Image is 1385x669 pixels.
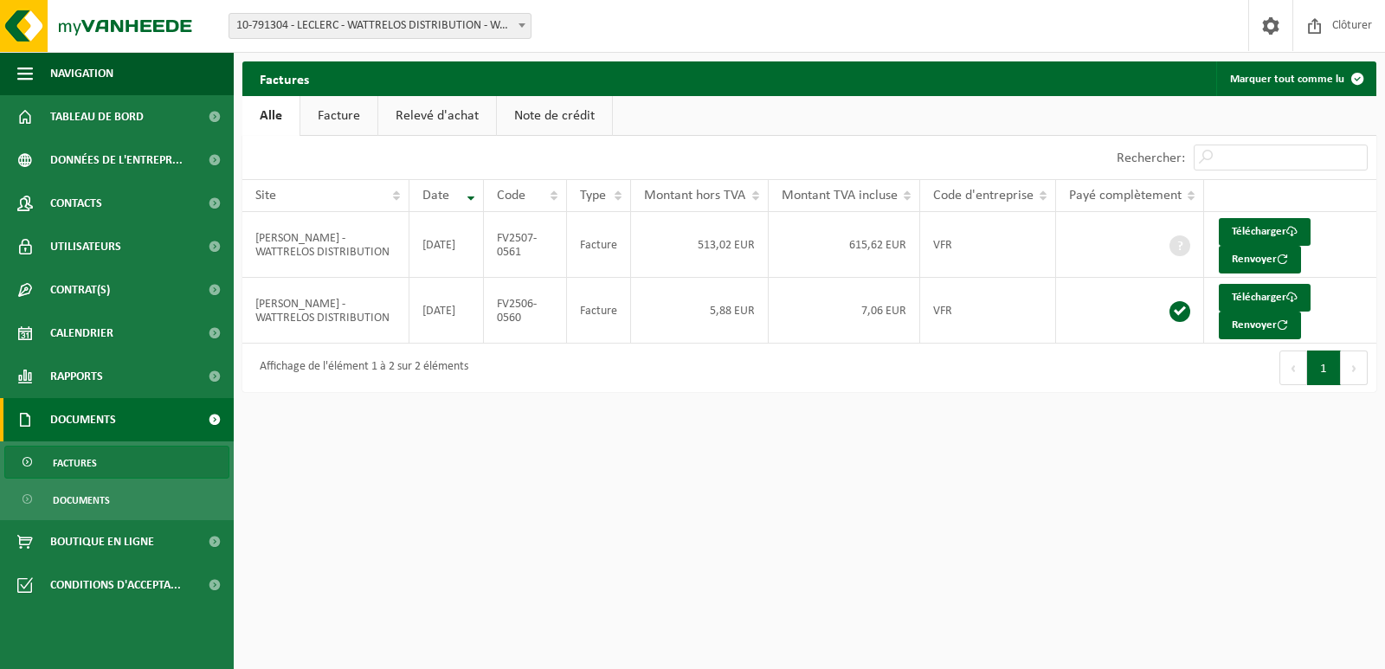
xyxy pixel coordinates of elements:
[4,446,229,479] a: Factures
[1307,351,1341,385] button: 1
[769,278,921,344] td: 7,06 EUR
[50,355,103,398] span: Rapports
[50,520,154,563] span: Boutique en ligne
[567,278,631,344] td: Facture
[1279,351,1307,385] button: Previous
[242,212,409,278] td: [PERSON_NAME] - WATTRELOS DISTRIBUTION
[242,278,409,344] td: [PERSON_NAME] - WATTRELOS DISTRIBUTION
[631,278,769,344] td: 5,88 EUR
[50,182,102,225] span: Contacts
[1219,284,1311,312] a: Télécharger
[920,278,1056,344] td: VFR
[1069,189,1182,203] span: Payé complètement
[229,13,531,39] span: 10-791304 - LECLERC - WATTRELOS DISTRIBUTION - WATTRELOS
[242,61,326,95] h2: Factures
[1216,61,1375,96] button: Marquer tout comme lu
[497,96,612,136] a: Note de crédit
[631,212,769,278] td: 513,02 EUR
[1219,218,1311,246] a: Télécharger
[567,212,631,278] td: Facture
[1219,246,1301,273] button: Renvoyer
[229,14,531,38] span: 10-791304 - LECLERC - WATTRELOS DISTRIBUTION - WATTRELOS
[1117,151,1185,165] label: Rechercher:
[53,484,110,517] span: Documents
[50,52,113,95] span: Navigation
[242,96,300,136] a: Alle
[409,212,485,278] td: [DATE]
[50,312,113,355] span: Calendrier
[50,138,183,182] span: Données de l'entrepr...
[644,189,745,203] span: Montant hors TVA
[378,96,496,136] a: Relevé d'achat
[409,278,485,344] td: [DATE]
[497,189,525,203] span: Code
[50,398,116,441] span: Documents
[251,352,468,383] div: Affichage de l'élément 1 à 2 sur 2 éléments
[920,212,1056,278] td: VFR
[50,95,144,138] span: Tableau de bord
[484,278,566,344] td: FV2506-0560
[50,268,110,312] span: Contrat(s)
[580,189,606,203] span: Type
[1219,312,1301,339] button: Renvoyer
[53,447,97,479] span: Factures
[782,189,898,203] span: Montant TVA incluse
[769,212,921,278] td: 615,62 EUR
[50,563,181,607] span: Conditions d'accepta...
[300,96,377,136] a: Facture
[933,189,1034,203] span: Code d'entreprise
[484,212,566,278] td: FV2507-0561
[50,225,121,268] span: Utilisateurs
[422,189,449,203] span: Date
[1341,351,1368,385] button: Next
[255,189,276,203] span: Site
[4,483,229,516] a: Documents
